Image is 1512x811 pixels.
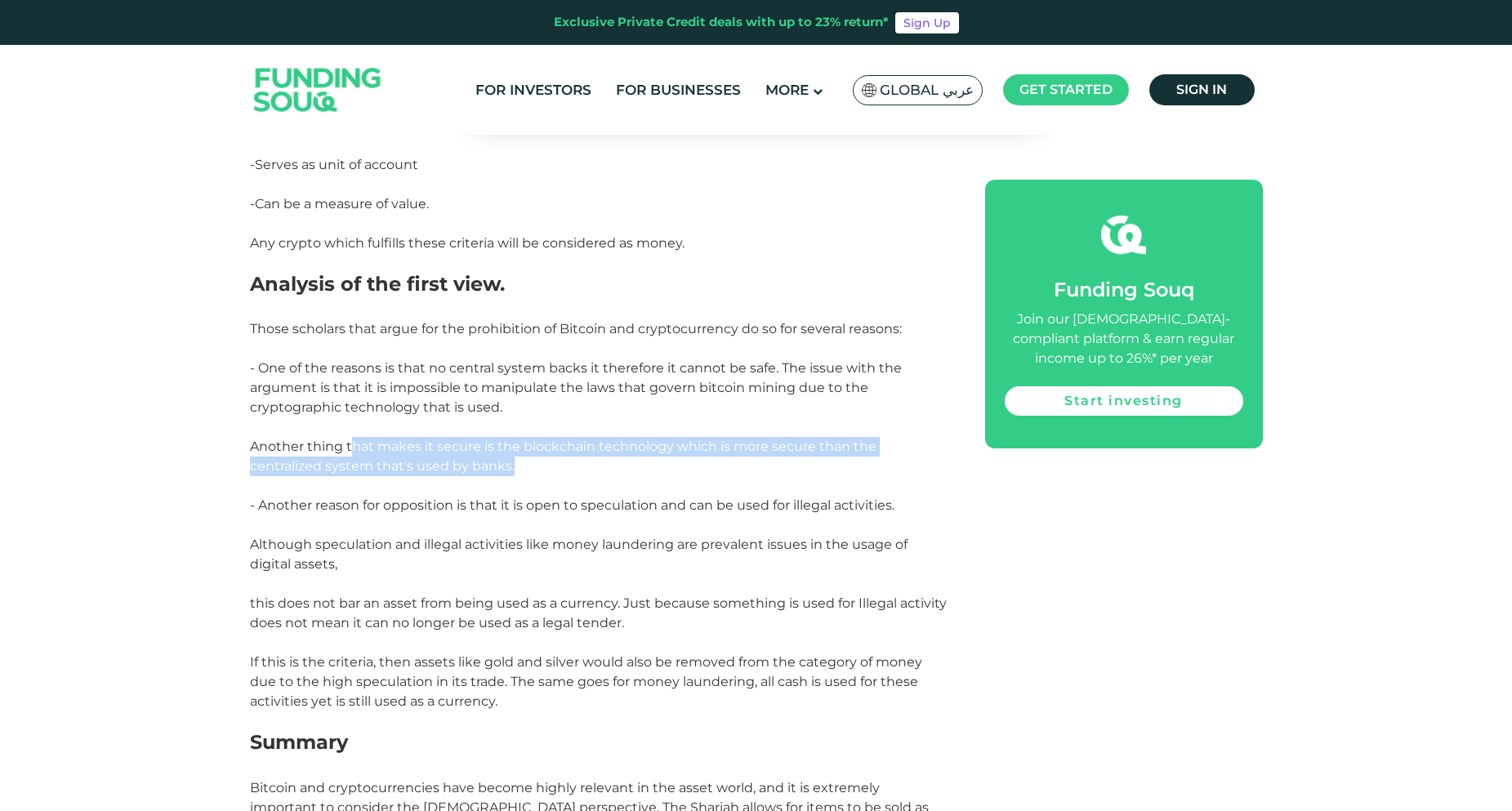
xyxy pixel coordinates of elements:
[554,13,889,32] div: Exclusive Private Credit deals with up to 23% return*
[238,49,398,131] img: Logo
[250,235,685,251] span: Any crypto which fulfills these criteria will be considered as money.
[1005,386,1243,416] a: Start investing
[880,81,974,100] span: Global عربي
[250,321,902,336] span: Those scholars that argue for the prohibition of Bitcoin and cryptocurrency do so for several rea...
[765,82,809,98] span: More
[471,77,595,104] a: For Investors
[1101,212,1146,257] img: fsicon
[250,360,902,474] span: - One of the reasons is that no central system backs it therefore it cannot be safe. The issue wi...
[1176,82,1227,97] span: Sign in
[895,12,959,33] a: Sign Up
[250,157,418,172] span: -Serves as unit of account
[250,731,948,778] h2: Summary
[612,77,745,104] a: For Businesses
[1149,74,1255,105] a: Sign in
[1019,82,1113,97] span: Get started
[250,497,947,709] span: - Another reason for opposition is that it is open to speculation and can be used for illegal act...
[250,272,505,296] span: Analysis of the first view.
[1005,310,1243,368] div: Join our [DEMOGRAPHIC_DATA]-compliant platform & earn regular income up to 26%* per year
[1054,278,1194,301] span: Funding Souq
[862,83,876,97] img: SA Flag
[250,196,429,212] span: -Can be a measure of value.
